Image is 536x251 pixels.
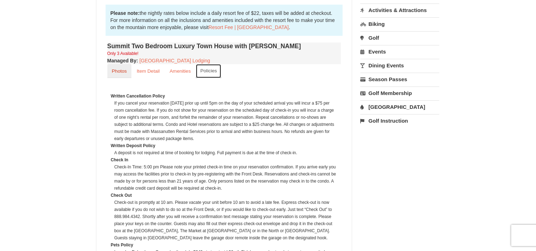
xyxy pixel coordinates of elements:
a: Biking [360,17,439,30]
dt: Written Cancellation Policy [111,93,338,100]
a: [GEOGRAPHIC_DATA] [360,100,439,113]
strong: Please note: [111,10,140,16]
a: Golf [360,31,439,44]
a: Item Detail [132,64,164,78]
dd: If you cancel your reservation [DATE] prior up until 5pm on the day of your scheduled arrival you... [114,100,338,142]
a: Dining Events [360,59,439,72]
a: [GEOGRAPHIC_DATA] Lodging [140,58,210,63]
a: Policies [196,64,221,78]
a: Resort Fee | [GEOGRAPHIC_DATA] [209,24,289,30]
dt: Written Deposit Policy [111,142,338,149]
small: Photos [112,68,127,74]
a: Photos [107,64,131,78]
div: the nightly rates below include a daily resort fee of $22, taxes will be added at checkout. For m... [106,5,343,36]
h4: Summit Two Bedroom Luxury Town House with [PERSON_NAME] [107,43,341,50]
small: Only 3 Available! [107,51,139,56]
small: Policies [200,68,217,73]
dd: Check-out is promptly at 10 am. Please vacate your unit before 10 am to avoid a late fee. Express... [114,199,338,241]
dd: Check-In Time: 5:00 pm Please note your printed check-in time on your reservation confirmation. I... [114,163,338,192]
a: Golf Instruction [360,114,439,127]
small: Item Detail [137,68,160,74]
a: Season Passes [360,73,439,86]
small: Amenities [170,68,191,74]
a: Golf Membership [360,87,439,100]
dd: A deposit is not required at time of booking for lodging. Full payment is due at the time of chec... [114,149,338,156]
strong: : [107,58,138,63]
a: Events [360,45,439,58]
dt: Pets Policy [111,241,338,249]
dt: Check Out [111,192,338,199]
a: Activities & Attractions [360,4,439,17]
span: Managed By [107,58,136,63]
a: Amenities [165,64,196,78]
dt: Check In [111,156,338,163]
